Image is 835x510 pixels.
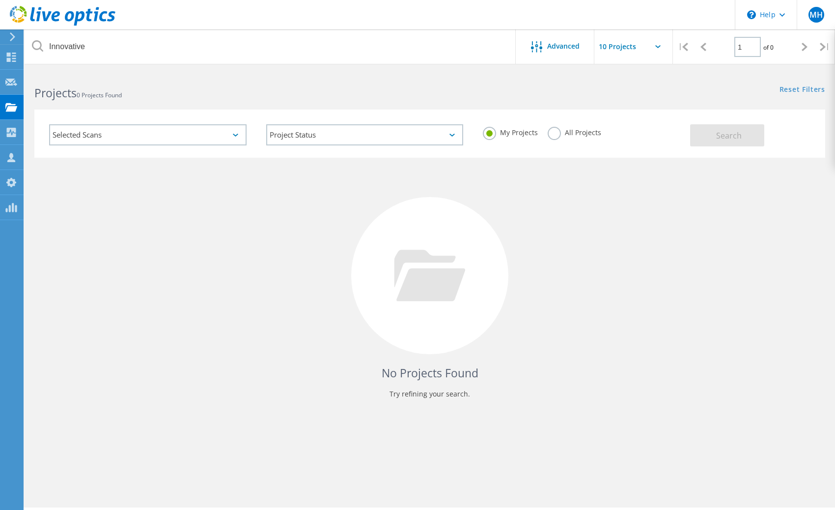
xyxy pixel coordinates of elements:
[809,11,823,19] span: MH
[483,127,538,136] label: My Projects
[779,86,825,94] a: Reset Filters
[25,29,516,64] input: Search projects by name, owner, ID, company, etc
[763,43,774,52] span: of 0
[716,130,742,141] span: Search
[815,29,835,64] div: |
[10,21,115,28] a: Live Optics Dashboard
[548,127,601,136] label: All Projects
[44,386,815,402] p: Try refining your search.
[34,85,77,101] b: Projects
[44,365,815,381] h4: No Projects Found
[747,10,756,19] svg: \n
[547,43,580,50] span: Advanced
[266,124,464,145] div: Project Status
[690,124,764,146] button: Search
[673,29,693,64] div: |
[77,91,122,99] span: 0 Projects Found
[49,124,247,145] div: Selected Scans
